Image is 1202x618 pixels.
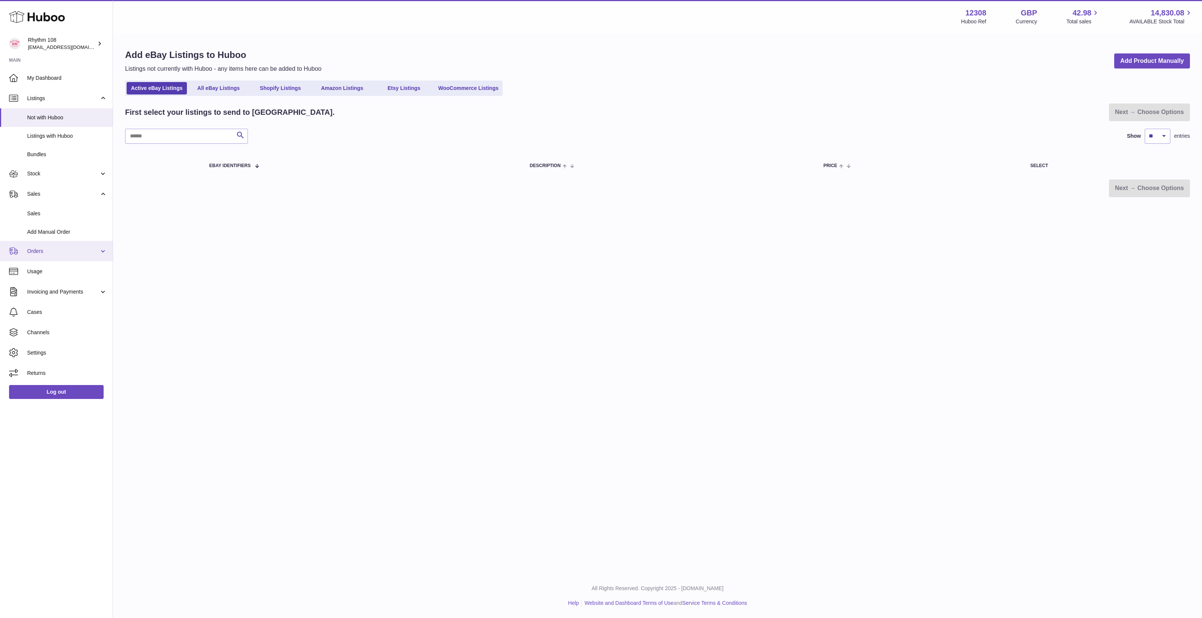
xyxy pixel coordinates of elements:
span: Not with Huboo [27,114,107,121]
a: Shopify Listings [250,82,310,94]
span: Listings [27,95,99,102]
span: Listings with Huboo [27,132,107,140]
h2: First select your listings to send to [GEOGRAPHIC_DATA]. [125,107,335,117]
span: Usage [27,268,107,275]
span: Description [530,163,561,168]
span: Add Manual Order [27,228,107,236]
span: Bundles [27,151,107,158]
span: 14,830.08 [1151,8,1184,18]
a: Service Terms & Conditions [682,600,747,606]
a: Add Product Manually [1114,53,1190,69]
a: 14,830.08 AVAILABLE Stock Total [1129,8,1193,25]
span: [EMAIL_ADDRESS][DOMAIN_NAME] [28,44,111,50]
a: All eBay Listings [188,82,249,94]
strong: 12308 [965,8,986,18]
h1: Add eBay Listings to Huboo [125,49,321,61]
img: internalAdmin-12308@internal.huboo.com [9,38,20,49]
span: Cases [27,309,107,316]
a: Active eBay Listings [127,82,187,94]
p: Listings not currently with Huboo - any items here can be added to Huboo [125,65,321,73]
span: entries [1174,132,1190,140]
a: Log out [9,385,104,399]
span: Sales [27,190,99,198]
span: Sales [27,210,107,217]
span: Channels [27,329,107,336]
span: Orders [27,248,99,255]
label: Show [1127,132,1141,140]
span: Total sales [1066,18,1100,25]
span: My Dashboard [27,75,107,82]
a: Website and Dashboard Terms of Use [584,600,673,606]
div: Huboo Ref [961,18,986,25]
li: and [582,600,747,607]
span: 42.98 [1072,8,1091,18]
div: Currency [1016,18,1037,25]
span: Settings [27,349,107,356]
span: eBay Identifiers [209,163,251,168]
strong: GBP [1021,8,1037,18]
a: 42.98 Total sales [1066,8,1100,25]
span: Stock [27,170,99,177]
a: Etsy Listings [374,82,434,94]
div: Rhythm 108 [28,37,96,51]
span: Price [823,163,837,168]
a: Amazon Listings [312,82,372,94]
a: Help [568,600,579,606]
span: Returns [27,370,107,377]
span: AVAILABLE Stock Total [1129,18,1193,25]
a: WooCommerce Listings [436,82,501,94]
p: All Rights Reserved. Copyright 2025 - [DOMAIN_NAME] [119,585,1196,592]
span: Invoicing and Payments [27,288,99,295]
div: Select [1030,163,1182,168]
